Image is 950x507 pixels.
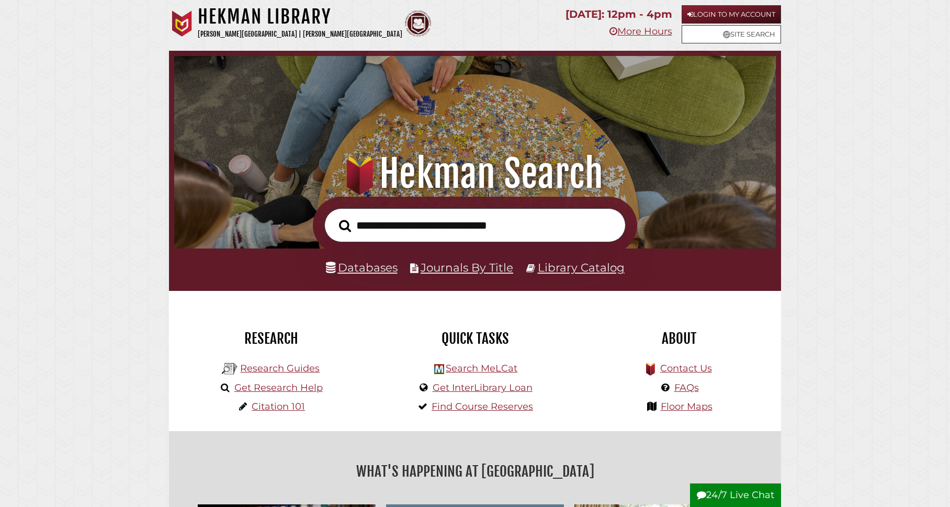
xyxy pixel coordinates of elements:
[682,5,781,24] a: Login to My Account
[234,382,323,393] a: Get Research Help
[198,28,402,40] p: [PERSON_NAME][GEOGRAPHIC_DATA] | [PERSON_NAME][GEOGRAPHIC_DATA]
[252,401,305,412] a: Citation 101
[240,363,320,374] a: Research Guides
[405,10,431,37] img: Calvin Theological Seminary
[661,401,712,412] a: Floor Maps
[566,5,672,24] p: [DATE]: 12pm - 4pm
[177,330,365,347] h2: Research
[682,25,781,43] a: Site Search
[421,261,513,274] a: Journals By Title
[660,363,712,374] a: Contact Us
[446,363,517,374] a: Search MeLCat
[434,364,444,374] img: Hekman Library Logo
[177,459,773,483] h2: What's Happening at [GEOGRAPHIC_DATA]
[538,261,625,274] a: Library Catalog
[188,151,762,197] h1: Hekman Search
[585,330,773,347] h2: About
[222,361,237,377] img: Hekman Library Logo
[381,330,569,347] h2: Quick Tasks
[674,382,699,393] a: FAQs
[339,219,351,232] i: Search
[432,401,533,412] a: Find Course Reserves
[169,10,195,37] img: Calvin University
[334,217,356,235] button: Search
[433,382,533,393] a: Get InterLibrary Loan
[198,5,402,28] h1: Hekman Library
[609,26,672,37] a: More Hours
[326,261,398,274] a: Databases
